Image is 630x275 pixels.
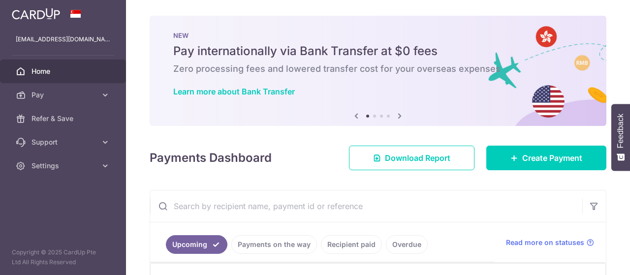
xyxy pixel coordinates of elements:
[173,31,583,39] p: NEW
[173,43,583,59] h5: Pay internationally via Bank Transfer at $0 fees
[231,235,317,254] a: Payments on the way
[150,190,582,222] input: Search by recipient name, payment id or reference
[31,90,96,100] span: Pay
[611,104,630,171] button: Feedback - Show survey
[506,238,584,247] span: Read more on statuses
[386,235,428,254] a: Overdue
[173,63,583,75] h6: Zero processing fees and lowered transfer cost for your overseas expenses
[150,16,606,126] img: Bank transfer banner
[31,161,96,171] span: Settings
[486,146,606,170] a: Create Payment
[150,149,272,167] h4: Payments Dashboard
[349,146,474,170] a: Download Report
[616,114,625,148] span: Feedback
[173,87,295,96] a: Learn more about Bank Transfer
[385,152,450,164] span: Download Report
[12,8,60,20] img: CardUp
[31,137,96,147] span: Support
[506,238,594,247] a: Read more on statuses
[166,235,227,254] a: Upcoming
[16,34,110,44] p: [EMAIL_ADDRESS][DOMAIN_NAME]
[522,152,582,164] span: Create Payment
[31,66,96,76] span: Home
[321,235,382,254] a: Recipient paid
[31,114,96,123] span: Refer & Save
